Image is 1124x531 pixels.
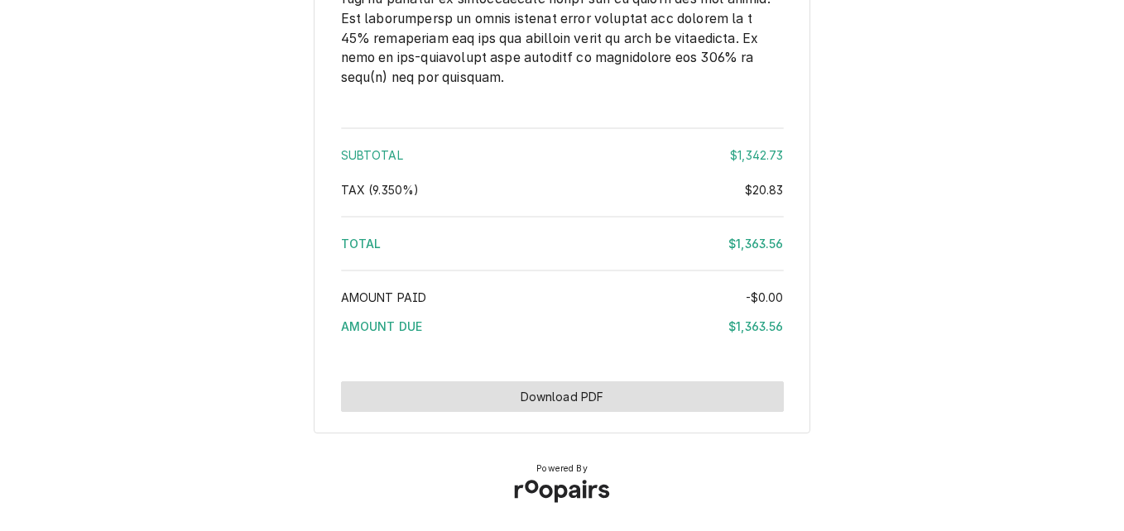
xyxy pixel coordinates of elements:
[728,235,783,252] div: $1,363.56
[341,290,427,304] span: Amount Paid
[341,289,784,306] div: Amount Paid
[536,462,588,476] span: Powered By
[341,235,784,252] div: Total
[341,122,784,347] div: Amount Summary
[341,381,784,412] div: Button Group
[341,319,423,333] span: Amount Due
[341,318,784,335] div: Amount Due
[730,146,783,164] div: $1,342.73
[341,146,784,164] div: Subtotal
[728,318,783,335] div: $1,363.56
[341,237,382,251] span: Total
[341,181,784,199] div: Tax
[341,381,784,412] div: Button Group Row
[341,381,784,412] button: Download PDF
[745,181,784,199] div: $20.83
[501,466,623,516] img: Roopairs
[341,183,420,197] span: Tax ( 9.350% )
[341,148,403,162] span: Subtotal
[746,289,784,306] div: -$0.00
